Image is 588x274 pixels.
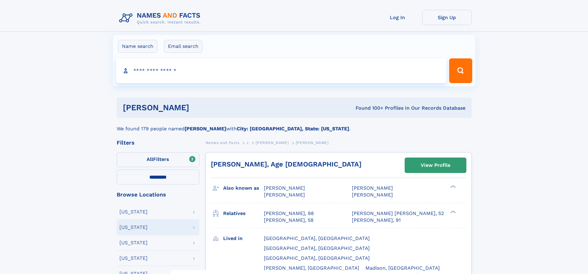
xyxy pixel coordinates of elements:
a: [PERSON_NAME] [PERSON_NAME], 52 [352,210,444,217]
a: [PERSON_NAME], 58 [264,217,314,224]
div: [US_STATE] [119,256,148,261]
span: [PERSON_NAME] [352,185,393,191]
a: [PERSON_NAME], 98 [264,210,314,217]
h1: [PERSON_NAME] [123,104,273,112]
span: [PERSON_NAME] [296,141,329,145]
button: Search Button [449,58,472,83]
span: [PERSON_NAME], [GEOGRAPHIC_DATA] [264,265,359,271]
div: [US_STATE] [119,240,148,245]
img: Logo Names and Facts [117,10,206,27]
label: Filters [117,152,199,167]
label: Email search [164,40,202,53]
span: J [246,141,249,145]
b: [PERSON_NAME] [185,126,226,132]
input: search input [116,58,447,83]
div: [US_STATE] [119,209,148,214]
a: Log In [373,10,422,25]
span: [PERSON_NAME] [264,192,305,198]
h3: Also known as [223,183,264,193]
div: Found 100+ Profiles In Our Records Database [272,105,465,112]
span: [GEOGRAPHIC_DATA], [GEOGRAPHIC_DATA] [264,235,370,241]
span: [PERSON_NAME] [256,141,289,145]
div: [US_STATE] [119,225,148,230]
a: Names and Facts [206,139,240,146]
div: We found 179 people named with . [117,118,472,133]
div: Filters [117,140,199,145]
b: City: [GEOGRAPHIC_DATA], State: [US_STATE] [237,126,349,132]
a: Sign Up [422,10,472,25]
span: [PERSON_NAME] [352,192,393,198]
a: [PERSON_NAME], 91 [352,217,401,224]
label: Name search [118,40,157,53]
span: [GEOGRAPHIC_DATA], [GEOGRAPHIC_DATA] [264,245,370,251]
span: Madison, [GEOGRAPHIC_DATA] [365,265,440,271]
span: All [147,156,153,162]
div: ❯ [449,210,456,214]
div: ❯ [449,185,456,189]
a: J [246,139,249,146]
div: View Profile [421,158,450,172]
div: Browse Locations [117,192,199,197]
a: [PERSON_NAME] [256,139,289,146]
a: View Profile [405,158,466,173]
h3: Lived in [223,233,264,244]
span: [GEOGRAPHIC_DATA], [GEOGRAPHIC_DATA] [264,255,370,261]
a: [PERSON_NAME], Age [DEMOGRAPHIC_DATA] [211,160,361,168]
span: [PERSON_NAME] [264,185,305,191]
h3: Relatives [223,208,264,219]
